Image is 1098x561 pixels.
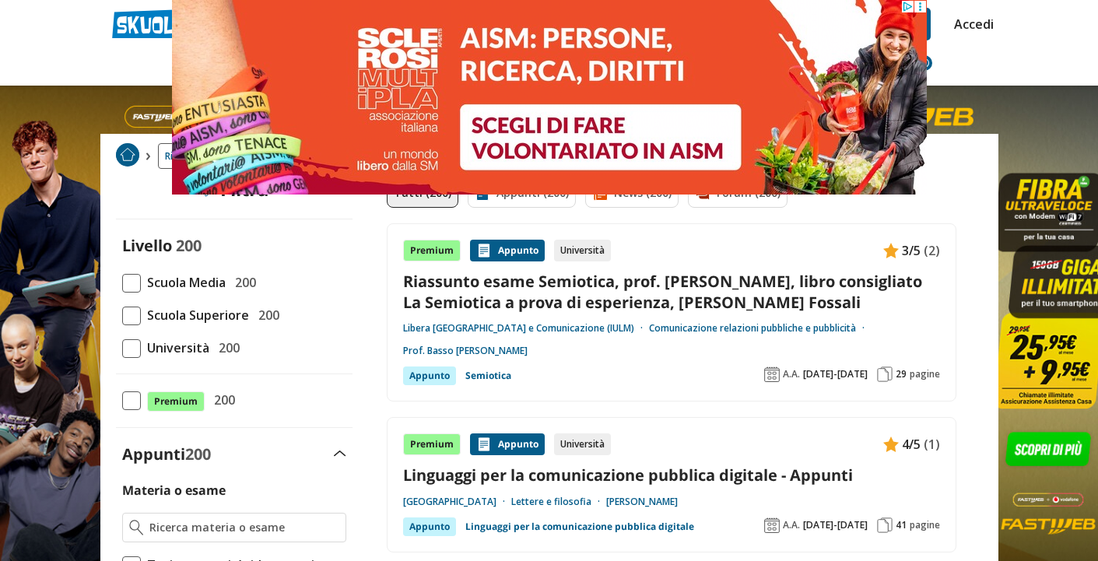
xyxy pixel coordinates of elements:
[229,272,256,293] span: 200
[783,519,800,531] span: A.A.
[470,240,545,261] div: Appunto
[129,520,144,535] img: Ricerca materia o esame
[208,390,235,410] span: 200
[403,465,940,486] a: Linguaggi per la comunicazione pubblica digitale - Appunti
[403,366,456,385] div: Appunto
[122,235,172,256] label: Livello
[158,143,204,169] a: Ricerca
[403,322,649,335] a: Libera [GEOGRAPHIC_DATA] e Comunicazione (IULM)
[185,444,211,465] span: 200
[883,243,899,258] img: Appunti contenuto
[803,368,868,380] span: [DATE]-[DATE]
[122,482,226,499] label: Materia o esame
[902,240,921,261] span: 3/5
[149,520,339,535] input: Ricerca materia o esame
[476,243,492,258] img: Appunti contenuto
[212,338,240,358] span: 200
[883,437,899,452] img: Appunti contenuto
[403,496,511,508] a: [GEOGRAPHIC_DATA]
[403,345,528,357] a: Prof. Basso [PERSON_NAME]
[877,517,893,533] img: Pagine
[877,366,893,382] img: Pagine
[896,519,907,531] span: 41
[198,178,269,200] div: Filtra
[649,322,871,335] a: Comunicazione relazioni pubbliche e pubblicità
[141,338,209,358] span: Università
[403,240,461,261] div: Premium
[902,434,921,454] span: 4/5
[147,391,205,412] span: Premium
[334,451,346,457] img: Apri e chiudi sezione
[606,496,678,508] a: [PERSON_NAME]
[465,366,511,385] a: Semiotica
[141,272,226,293] span: Scuola Media
[554,433,611,455] div: Università
[554,240,611,261] div: Università
[764,517,780,533] img: Anno accademico
[924,434,940,454] span: (1)
[803,519,868,531] span: [DATE]-[DATE]
[910,519,940,531] span: pagine
[176,235,202,256] span: 200
[141,305,249,325] span: Scuola Superiore
[403,271,940,313] a: Riassunto esame Semiotica, prof. [PERSON_NAME], libro consigliato La Semiotica a prova di esperie...
[764,366,780,382] img: Anno accademico
[470,433,545,455] div: Appunto
[403,433,461,455] div: Premium
[116,143,139,169] a: Home
[476,437,492,452] img: Appunti contenuto
[511,496,606,508] a: Lettere e filosofia
[954,8,987,40] a: Accedi
[910,368,940,380] span: pagine
[252,305,279,325] span: 200
[896,368,907,380] span: 29
[122,444,211,465] label: Appunti
[465,517,694,536] a: Linguaggi per la comunicazione pubblica digitale
[116,143,139,167] img: Home
[924,240,940,261] span: (2)
[783,368,800,380] span: A.A.
[403,517,456,536] div: Appunto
